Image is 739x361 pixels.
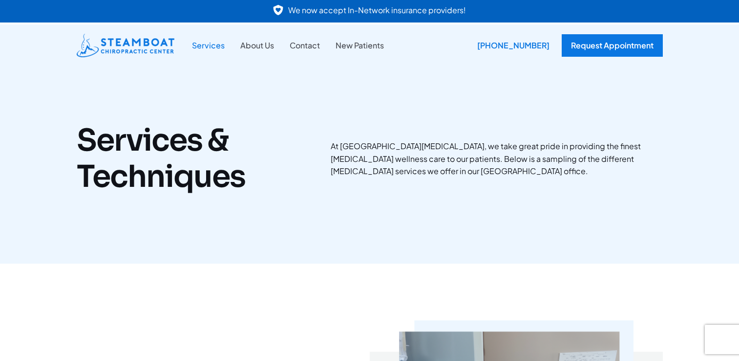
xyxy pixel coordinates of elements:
[184,39,392,52] nav: Site Navigation
[77,122,311,195] h1: Services & Techniques
[331,140,663,178] p: At [GEOGRAPHIC_DATA][MEDICAL_DATA], we take great pride in providing the finest [MEDICAL_DATA] we...
[184,39,232,52] a: Services
[232,39,282,52] a: About Us
[470,34,557,57] div: [PHONE_NUMBER]
[282,39,328,52] a: Contact
[77,34,174,57] img: Steamboat Chiropractic Center
[562,34,663,57] a: Request Appointment
[470,34,552,57] a: [PHONE_NUMBER]
[328,39,392,52] a: New Patients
